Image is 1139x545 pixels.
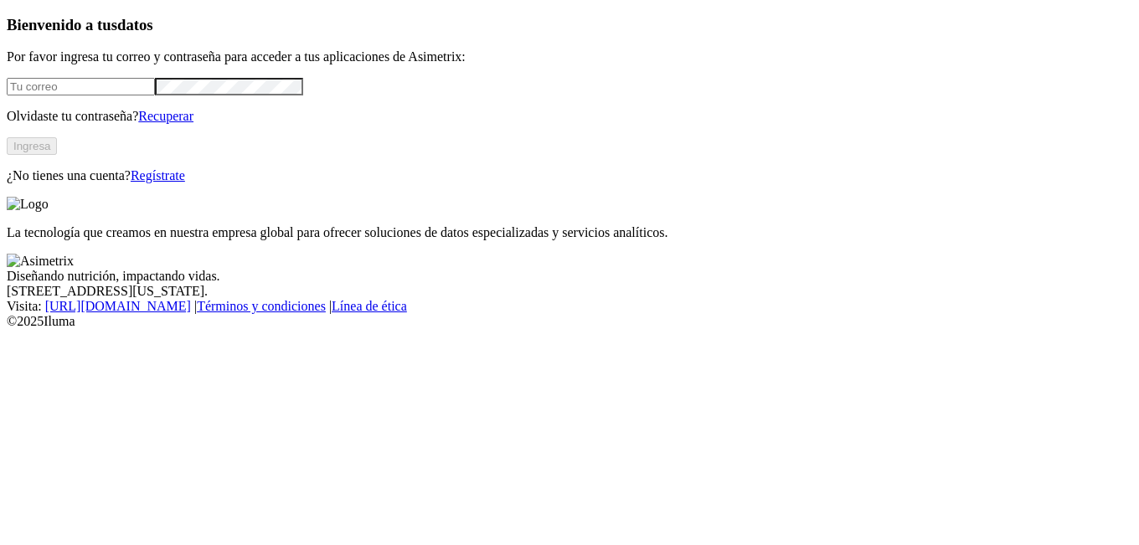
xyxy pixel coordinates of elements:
div: Visita : | | [7,299,1132,314]
div: [STREET_ADDRESS][US_STATE]. [7,284,1132,299]
p: ¿No tienes una cuenta? [7,168,1132,183]
div: © 2025 Iluma [7,314,1132,329]
p: La tecnología que creamos en nuestra empresa global para ofrecer soluciones de datos especializad... [7,225,1132,240]
p: Olvidaste tu contraseña? [7,109,1132,124]
img: Logo [7,197,49,212]
button: Ingresa [7,137,57,155]
a: [URL][DOMAIN_NAME] [45,299,191,313]
div: Diseñando nutrición, impactando vidas. [7,269,1132,284]
img: Asimetrix [7,254,74,269]
a: Regístrate [131,168,185,183]
span: datos [117,16,153,33]
input: Tu correo [7,78,155,95]
p: Por favor ingresa tu correo y contraseña para acceder a tus aplicaciones de Asimetrix: [7,49,1132,64]
a: Línea de ética [332,299,407,313]
a: Términos y condiciones [197,299,326,313]
h3: Bienvenido a tus [7,16,1132,34]
a: Recuperar [138,109,193,123]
